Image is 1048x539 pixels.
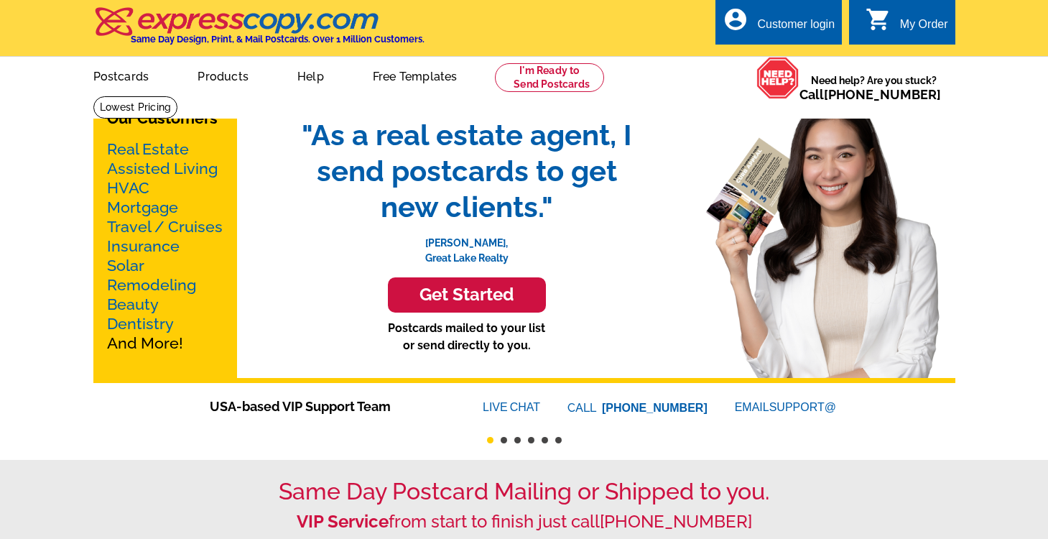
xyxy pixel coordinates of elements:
button: 4 of 6 [528,437,534,443]
a: Products [175,58,272,92]
a: Real Estate [107,140,189,158]
font: CALL [567,400,598,417]
button: 1 of 6 [487,437,493,443]
a: HVAC [107,179,149,197]
a: EMAILSUPPORT@ [735,401,838,413]
a: Dentistry [107,315,174,333]
button: 3 of 6 [514,437,521,443]
button: 6 of 6 [555,437,562,443]
font: LIVE [483,399,510,416]
a: Solar [107,257,144,275]
a: [PHONE_NUMBER] [824,87,941,102]
button: 5 of 6 [542,437,548,443]
p: And More! [107,139,223,353]
h4: Same Day Design, Print, & Mail Postcards. Over 1 Million Customers. [131,34,425,45]
span: Need help? Are you stuck? [799,73,948,102]
span: "As a real estate agent, I send postcards to get new clients." [287,117,646,225]
div: Customer login [757,18,835,38]
div: My Order [900,18,948,38]
a: Help [274,58,347,92]
span: USA-based VIP Support Team [210,397,440,416]
a: Free Templates [350,58,481,92]
h2: from start to finish just call [93,512,955,533]
h3: Get Started [406,285,528,305]
font: SUPPORT@ [769,399,838,416]
strong: VIP Service [297,511,389,532]
a: Remodeling [107,276,196,294]
img: help [756,57,799,99]
a: LIVECHAT [483,401,540,413]
a: Mortgage [107,198,178,216]
button: 2 of 6 [501,437,507,443]
a: [PHONE_NUMBER] [600,511,752,532]
h1: Same Day Postcard Mailing or Shipped to you. [93,478,955,505]
p: [PERSON_NAME], Great Lake Realty [287,225,646,266]
a: Travel / Cruises [107,218,223,236]
i: shopping_cart [866,6,891,32]
a: Postcards [70,58,172,92]
a: Insurance [107,237,180,255]
a: Beauty [107,295,159,313]
i: account_circle [723,6,748,32]
a: account_circle Customer login [723,16,835,34]
a: shopping_cart My Order [866,16,948,34]
span: Call [799,87,941,102]
a: Same Day Design, Print, & Mail Postcards. Over 1 Million Customers. [93,17,425,45]
a: Assisted Living [107,160,218,178]
p: Postcards mailed to your list or send directly to you. [287,320,646,354]
a: [PHONE_NUMBER] [602,402,708,414]
a: Get Started [287,277,646,313]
